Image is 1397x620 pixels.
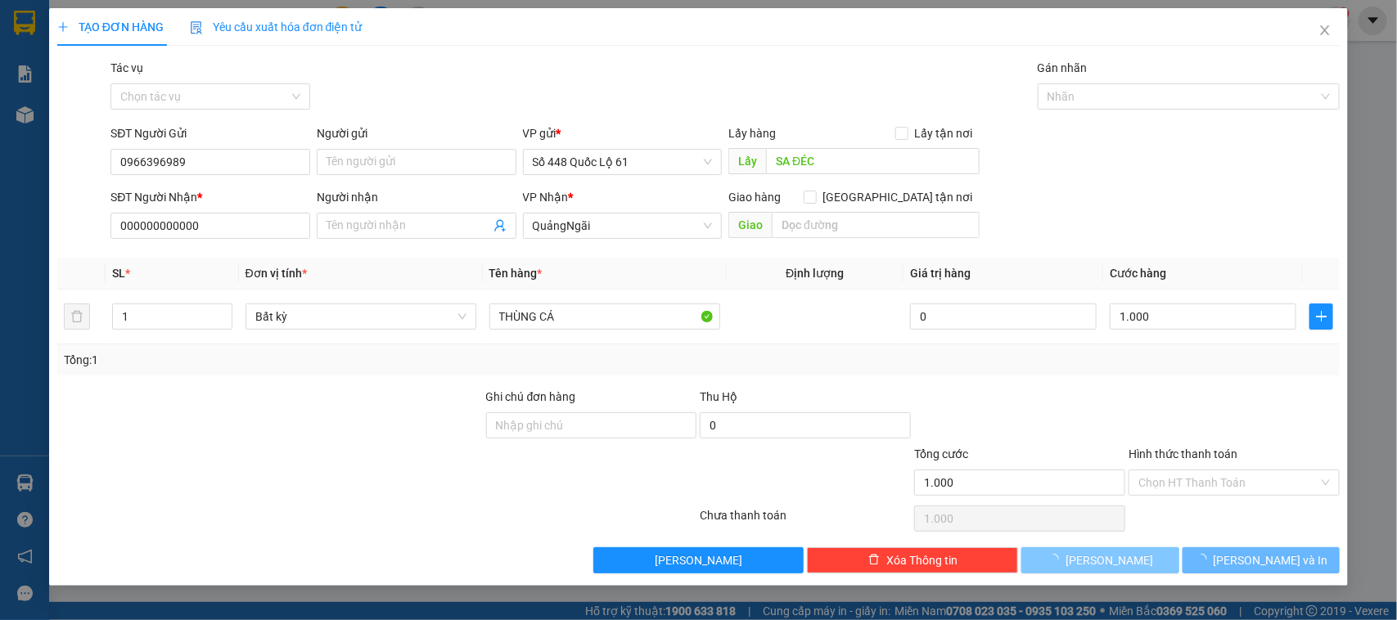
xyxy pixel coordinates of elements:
[523,124,723,142] div: VP gửi
[533,213,713,238] span: QuảngNgãi
[786,267,844,280] span: Định lượng
[807,547,1018,573] button: deleteXóa Thông tin
[728,127,776,140] span: Lấy hàng
[190,20,363,34] span: Yêu cầu xuất hóa đơn điện tử
[64,351,540,369] div: Tổng: 1
[110,124,310,142] div: SĐT Người Gửi
[57,21,69,33] span: plus
[1048,554,1066,565] span: loading
[699,506,913,535] div: Chưa thanh toán
[1310,310,1332,323] span: plus
[766,148,980,174] input: Dọc đường
[1214,551,1328,569] span: [PERSON_NAME] và In
[1129,447,1237,461] label: Hình thức thanh toán
[110,61,143,74] label: Tác vụ
[910,267,971,280] span: Giá trị hàng
[64,303,90,330] button: delete
[728,191,781,204] span: Giao hàng
[57,20,164,34] span: TẠO ĐƠN HÀNG
[1309,303,1333,330] button: plus
[817,188,980,206] span: [GEOGRAPHIC_DATA] tận nơi
[700,390,737,403] span: Thu Hộ
[728,212,772,238] span: Giao
[1110,267,1166,280] span: Cước hàng
[255,304,466,329] span: Bất kỳ
[1038,61,1088,74] label: Gán nhãn
[908,124,980,142] span: Lấy tận nơi
[533,150,713,174] span: Số 448 Quốc Lộ 61
[593,547,804,573] button: [PERSON_NAME]
[1066,551,1153,569] span: [PERSON_NAME]
[8,88,113,124] li: VP Số 448 Quốc Lộ 61
[772,212,980,238] input: Dọc đường
[1318,24,1332,37] span: close
[728,148,766,174] span: Lấy
[489,303,720,330] input: VD: Bàn, Ghế
[110,188,310,206] div: SĐT Người Nhận
[1183,547,1340,573] button: [PERSON_NAME] và In
[317,124,516,142] div: Người gửi
[190,21,203,34] img: icon
[1302,8,1348,54] button: Close
[655,551,742,569] span: [PERSON_NAME]
[8,8,237,70] li: Bốn Luyện Express
[1196,554,1214,565] span: loading
[317,188,516,206] div: Người nhận
[493,219,507,232] span: user-add
[486,390,576,403] label: Ghi chú đơn hàng
[910,303,1097,330] input: 0
[486,412,697,438] input: Ghi chú đơn hàng
[246,267,307,280] span: Đơn vị tính
[868,554,880,567] span: delete
[523,191,569,204] span: VP Nhận
[886,551,958,569] span: Xóa Thông tin
[489,267,543,280] span: Tên hàng
[914,447,968,461] span: Tổng cước
[113,88,218,142] li: VP [GEOGRAPHIC_DATA]
[1021,547,1178,573] button: [PERSON_NAME]
[112,267,125,280] span: SL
